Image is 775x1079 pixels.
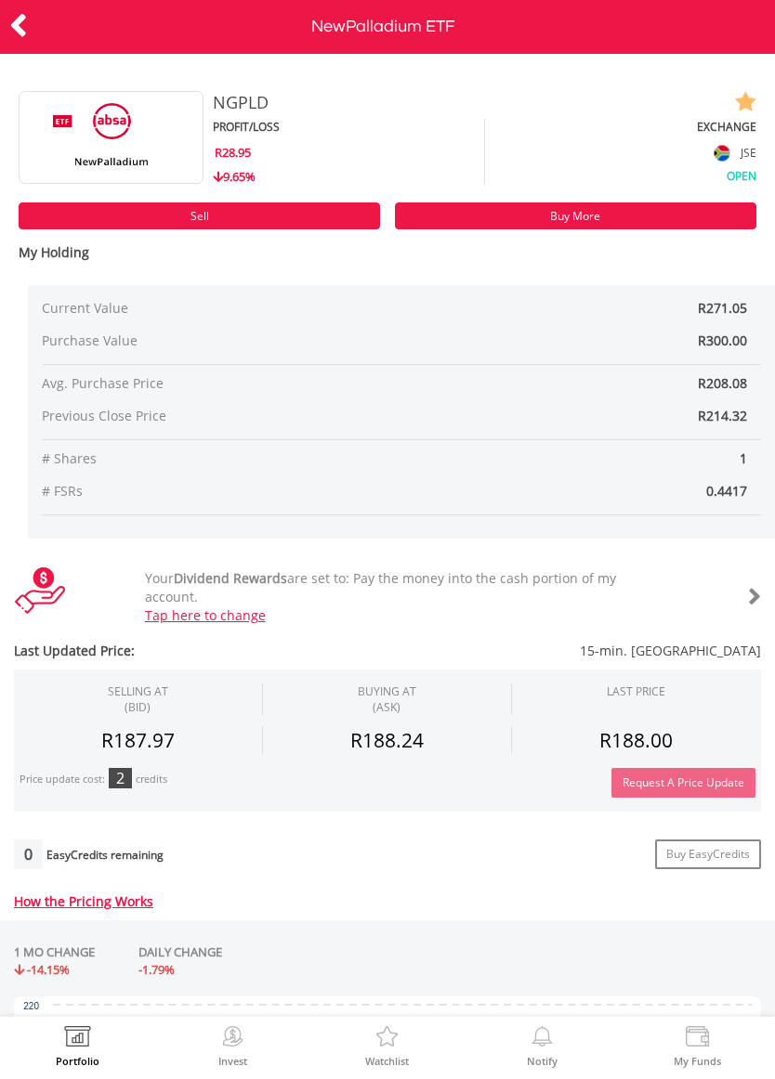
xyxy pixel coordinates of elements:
[14,943,95,961] div: 1 MO CHANGE
[42,331,342,350] span: Purchase Value
[218,1056,247,1066] label: Invest
[698,407,747,424] span: R214.32
[401,482,761,500] span: 0.4417
[683,1026,712,1052] img: View Funds
[56,1056,99,1066] label: Portfolio
[715,145,730,161] img: flag
[42,407,401,425] span: Previous Close Price
[213,91,621,115] div: NGPLD
[138,943,295,961] div: DAILY CHANGE
[101,727,175,753] span: R187.97
[213,119,485,135] div: PROFIT/LOSS
[109,768,132,788] div: 2
[698,374,747,392] span: R208.08
[27,961,70,978] span: -14.15%
[63,1026,92,1052] img: View Portfolio
[655,839,761,869] a: Buy EasyCredits
[46,849,164,864] div: EasyCredits remaining
[19,202,380,229] a: Sell
[528,1026,557,1052] img: View Notifications
[108,699,168,715] span: (BID)
[365,1056,409,1066] label: Watchlist
[674,1026,721,1066] a: My Funds
[14,892,153,910] a: How the Pricing Works
[698,331,747,349] span: R300.00
[174,569,287,587] b: Dividend Rewards
[734,91,756,113] img: watchlist
[401,449,761,468] span: 1
[138,961,175,978] span: -1.79%
[350,727,424,753] span: R188.24
[485,119,756,135] div: EXCHANGE
[23,1001,39,1011] text: 220
[607,683,665,699] div: LAST PRICE
[611,768,755,798] button: Request A Price Update
[215,144,251,161] span: R28.95
[741,145,756,161] span: JSE
[395,202,756,229] a: Buy More
[41,91,180,184] img: EQU.ZA.NGPLD.png
[485,165,756,184] div: OPEN
[674,1056,721,1066] label: My Funds
[136,773,167,786] div: credits
[218,1026,247,1066] a: Invest
[14,642,325,660] span: Last Updated Price:
[599,727,673,753] span: R188.00
[145,606,266,624] a: Tap here to change
[42,449,401,468] span: # Shares
[42,374,401,393] span: Avg. Purchase Price
[14,839,43,869] div: 0
[358,683,416,715] span: BUYING AT
[56,1026,99,1066] a: Portfolio
[213,168,485,186] div: 9.65%
[108,683,168,715] div: SELLING AT
[527,1056,558,1066] label: Notify
[358,699,416,715] span: (ASK)
[218,1026,247,1052] img: Invest Now
[42,482,401,500] span: # FSRs
[698,299,747,317] span: R271.05
[527,1026,558,1066] a: Notify
[325,642,761,660] span: 15-min. [GEOGRAPHIC_DATA]
[373,1026,401,1052] img: Watchlist
[42,299,342,318] span: Current Value
[20,773,105,786] div: Price update cost:
[131,569,647,625] div: Your are set to: Pay the money into the cash portion of my account.
[365,1026,409,1066] a: Watchlist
